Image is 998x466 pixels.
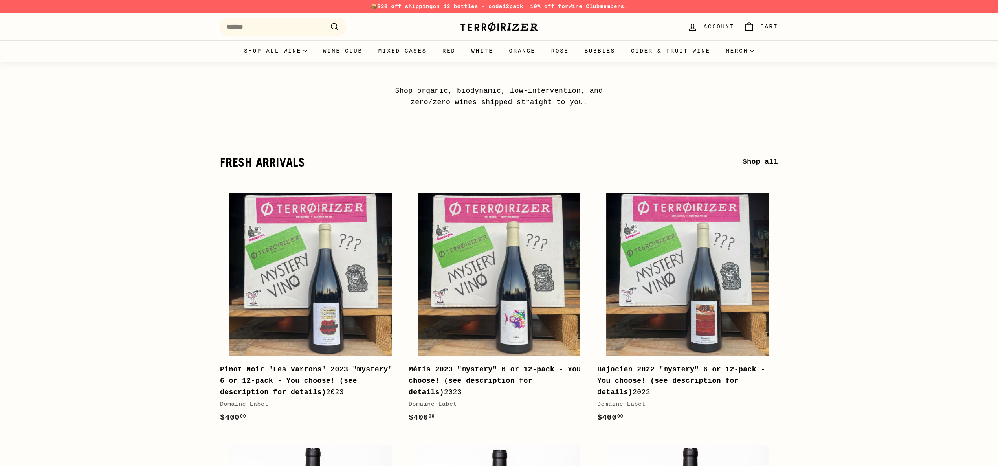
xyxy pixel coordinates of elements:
a: Shop all [743,156,778,168]
a: Account [682,15,739,39]
a: Bajocien 2022 "mystery" 6 or 12-pack - You choose! (see description for details)2022Domaine Labet [597,184,778,431]
sup: 00 [240,414,246,419]
a: Cart [739,15,783,39]
a: Métis 2023 "mystery" 6 or 12-pack - You choose! (see description for details)2023Domaine Labet [409,184,589,431]
summary: Shop all wine [236,40,315,62]
span: $400 [220,413,246,422]
a: Rosé [543,40,577,62]
b: Pinot Noir "Les Varrons" 2023 "mystery" 6 or 12-pack - You choose! (see description for details) [220,365,393,396]
sup: 00 [429,414,435,419]
b: Métis 2023 "mystery" 6 or 12-pack - You choose! (see description for details) [409,365,581,396]
b: Bajocien 2022 "mystery" 6 or 12-pack - You choose! (see description for details) [597,365,765,396]
strong: 12pack [503,4,523,10]
h2: fresh arrivals [220,156,743,169]
a: White [464,40,501,62]
span: Cart [760,22,778,31]
a: Bubbles [577,40,623,62]
a: Wine Club [569,4,600,10]
span: $30 off shipping [377,4,433,10]
div: 2023 [220,364,393,398]
p: 📦 on 12 bottles - code | 10% off for members. [220,2,778,11]
a: Cider & Fruit Wine [623,40,718,62]
div: 2022 [597,364,770,398]
a: Orange [501,40,543,62]
div: Domaine Labet [220,400,393,409]
span: $400 [597,413,623,422]
p: Shop organic, biodynamic, low-intervention, and zero/zero wines shipped straight to you. [377,85,621,108]
sup: 00 [617,414,623,419]
a: Mixed Cases [371,40,435,62]
span: $400 [409,413,435,422]
a: Wine Club [315,40,371,62]
div: Domaine Labet [409,400,582,409]
div: Primary [204,40,794,62]
div: Domaine Labet [597,400,770,409]
div: 2023 [409,364,582,398]
summary: Merch [718,40,762,62]
a: Pinot Noir "Les Varrons" 2023 "mystery" 6 or 12-pack - You choose! (see description for details)2... [220,184,401,431]
a: Red [435,40,464,62]
span: Account [704,22,734,31]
